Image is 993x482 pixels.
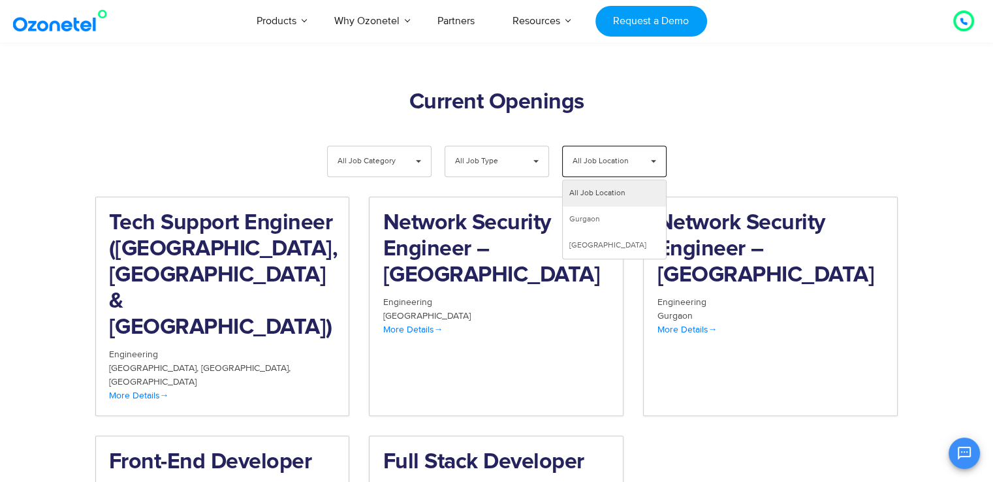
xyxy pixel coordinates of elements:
span: More Details [109,390,169,401]
h2: Current Openings [95,89,898,116]
li: Gurgaon [563,206,666,233]
span: ▾ [406,146,431,176]
button: Open chat [949,438,980,469]
h2: Tech Support Engineer ([GEOGRAPHIC_DATA], [GEOGRAPHIC_DATA] & [GEOGRAPHIC_DATA]) [109,210,336,341]
span: All Job Location [573,146,635,176]
span: [GEOGRAPHIC_DATA] [109,362,201,374]
h2: Network Security Engineer – [GEOGRAPHIC_DATA] [657,210,884,289]
li: [GEOGRAPHIC_DATA] [563,233,666,259]
span: Gurgaon [657,310,692,321]
span: [GEOGRAPHIC_DATA] [383,310,470,321]
span: All Job Category [338,146,400,176]
span: Engineering [109,349,158,360]
a: Network Security Engineer – [GEOGRAPHIC_DATA] Engineering Gurgaon More Details [643,197,898,416]
span: Engineering [383,297,432,308]
li: All Job Location [563,180,666,206]
span: ▾ [641,146,666,176]
a: Tech Support Engineer ([GEOGRAPHIC_DATA], [GEOGRAPHIC_DATA] & [GEOGRAPHIC_DATA]) Engineering [GEO... [95,197,350,416]
h2: Front-End Developer [109,449,336,475]
span: More Details [657,324,717,335]
span: More Details [383,324,443,335]
a: Network Security Engineer – [GEOGRAPHIC_DATA] Engineering [GEOGRAPHIC_DATA] More Details [369,197,623,416]
span: [GEOGRAPHIC_DATA] [109,376,197,387]
h2: Full Stack Developer [383,449,610,475]
h2: Network Security Engineer – [GEOGRAPHIC_DATA] [383,210,610,289]
span: All Job Type [455,146,517,176]
span: ▾ [524,146,548,176]
span: [GEOGRAPHIC_DATA] [201,362,291,374]
a: Request a Demo [595,6,707,37]
span: Engineering [657,297,706,308]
